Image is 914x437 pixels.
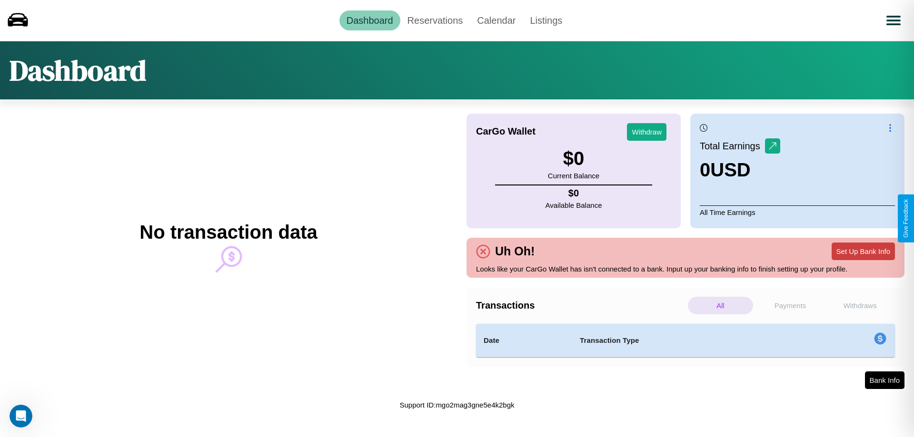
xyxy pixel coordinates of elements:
[548,148,599,169] h3: $ 0
[10,405,32,427] iframe: Intercom live chat
[546,188,602,199] h4: $ 0
[139,222,317,243] h2: No transaction data
[627,123,666,141] button: Withdraw
[758,297,823,314] p: Payments
[400,398,515,411] p: Support ID: mgo2mag3gne5e4k2bgk
[476,300,685,311] h4: Transactions
[476,262,895,275] p: Looks like your CarGo Wallet has isn't connected to a bank. Input up your banking info to finish ...
[832,243,895,260] button: Set Up Bank Info
[688,297,753,314] p: All
[880,7,907,34] button: Open menu
[580,335,796,346] h4: Transaction Type
[700,137,765,155] p: Total Earnings
[476,126,536,137] h4: CarGo Wallet
[400,10,470,30] a: Reservations
[10,51,146,90] h1: Dashboard
[700,205,895,219] p: All Time Earnings
[484,335,565,346] h4: Date
[523,10,569,30] a: Listings
[476,324,895,357] table: simple table
[490,244,539,258] h4: Uh Oh!
[903,199,909,238] div: Give Feedback
[548,169,599,182] p: Current Balance
[546,199,602,212] p: Available Balance
[865,371,904,389] button: Bank Info
[470,10,523,30] a: Calendar
[700,159,780,181] h3: 0 USD
[827,297,893,314] p: Withdraws
[339,10,400,30] a: Dashboard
